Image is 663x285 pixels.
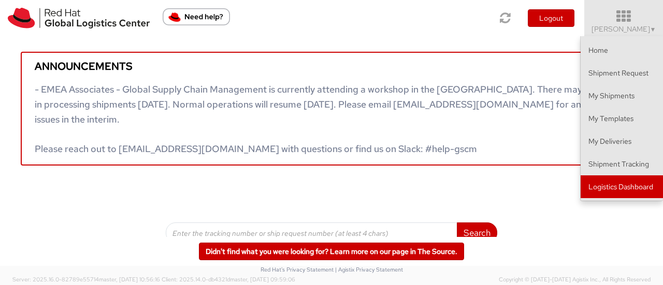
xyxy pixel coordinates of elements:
a: Red Hat's Privacy Statement [261,266,334,273]
button: Need help? [163,8,230,25]
button: Search [457,222,497,243]
span: - EMEA Associates - Global Supply Chain Management is currently attending a workshop in the [GEOG... [35,83,627,155]
h5: Announcements [35,61,628,72]
span: Copyright © [DATE]-[DATE] Agistix Inc., All Rights Reserved [499,276,651,284]
a: Announcements - EMEA Associates - Global Supply Chain Management is currently attending a worksho... [21,52,642,166]
img: rh-logistics-00dfa346123c4ec078e1.svg [8,8,150,28]
input: Enter the tracking number or ship request number (at least 4 chars) [166,222,457,243]
a: My Shipments [581,84,663,107]
span: master, [DATE] 09:59:06 [230,276,295,283]
a: | Agistix Privacy Statement [335,266,403,273]
span: ▼ [650,25,656,34]
a: Logistics Dashboard [581,175,663,198]
a: My Deliveries [581,130,663,153]
span: [PERSON_NAME] [592,24,656,34]
a: Shipment Request [581,62,663,84]
a: Shipment Tracking [581,153,663,175]
a: Didn't find what you were looking for? Learn more on our page in The Source. [199,243,464,260]
span: Server: 2025.16.0-82789e55714 [12,276,160,283]
a: Home [581,39,663,62]
span: Client: 2025.14.0-db4321d [162,276,295,283]
button: Logout [528,9,574,27]
span: master, [DATE] 10:56:16 [99,276,160,283]
a: My Templates [581,107,663,130]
